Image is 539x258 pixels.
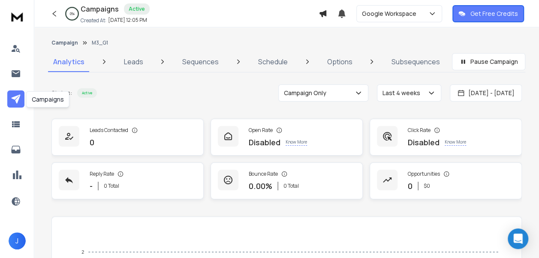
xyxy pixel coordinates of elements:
p: Subsequences [391,57,440,67]
p: 0 % [70,11,75,16]
p: Created At: [81,17,106,24]
p: Leads Contacted [90,127,128,134]
a: Opportunities0$0 [370,162,522,199]
p: Google Workspace [362,9,420,18]
div: Open Intercom Messenger [508,228,528,249]
p: Campaign Only [284,89,330,97]
a: Analytics [48,51,90,72]
div: Campaigns [26,91,69,108]
button: Campaign [51,39,78,46]
p: Last 4 weeks [382,89,424,97]
div: Active [77,88,97,98]
p: 0 [408,180,413,192]
p: Disabled [249,136,280,148]
a: Options [322,51,357,72]
p: $ 0 [424,183,430,189]
p: Schedule [258,57,288,67]
h1: Campaigns [81,4,119,14]
p: - [90,180,93,192]
p: Status: [51,89,72,97]
p: Disabled [408,136,440,148]
a: Leads [119,51,148,72]
button: J [9,232,26,249]
a: Schedule [253,51,293,72]
p: Open Rate [249,127,273,134]
p: Bounce Rate [249,171,278,177]
img: logo [9,9,26,24]
a: Sequences [177,51,224,72]
p: Reply Rate [90,171,114,177]
p: 0 Total [104,183,119,189]
div: Active [124,3,150,15]
p: Click Rate [408,127,431,134]
p: Leads [124,57,143,67]
p: Get Free Credits [470,9,518,18]
a: Subsequences [386,51,445,72]
a: Open RateDisabledKnow More [211,119,363,156]
tspan: 2 [81,249,84,255]
button: Pause Campaign [452,53,525,70]
a: Reply Rate-0 Total [51,162,204,199]
a: Click RateDisabledKnow More [370,119,522,156]
p: [DATE] 12:05 PM [108,17,147,24]
p: Opportunities [408,171,440,177]
a: Leads Contacted0 [51,119,204,156]
p: M3_G1 [92,39,108,46]
p: Options [327,57,352,67]
button: Get Free Credits [452,5,524,22]
p: 0 Total [283,183,299,189]
p: Analytics [53,57,84,67]
button: [DATE] - [DATE] [450,84,522,102]
p: 0.00 % [249,180,272,192]
a: Bounce Rate0.00%0 Total [211,162,363,199]
p: Know More [445,139,466,146]
p: Know More [286,139,307,146]
p: Sequences [182,57,219,67]
p: 0 [90,136,94,148]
